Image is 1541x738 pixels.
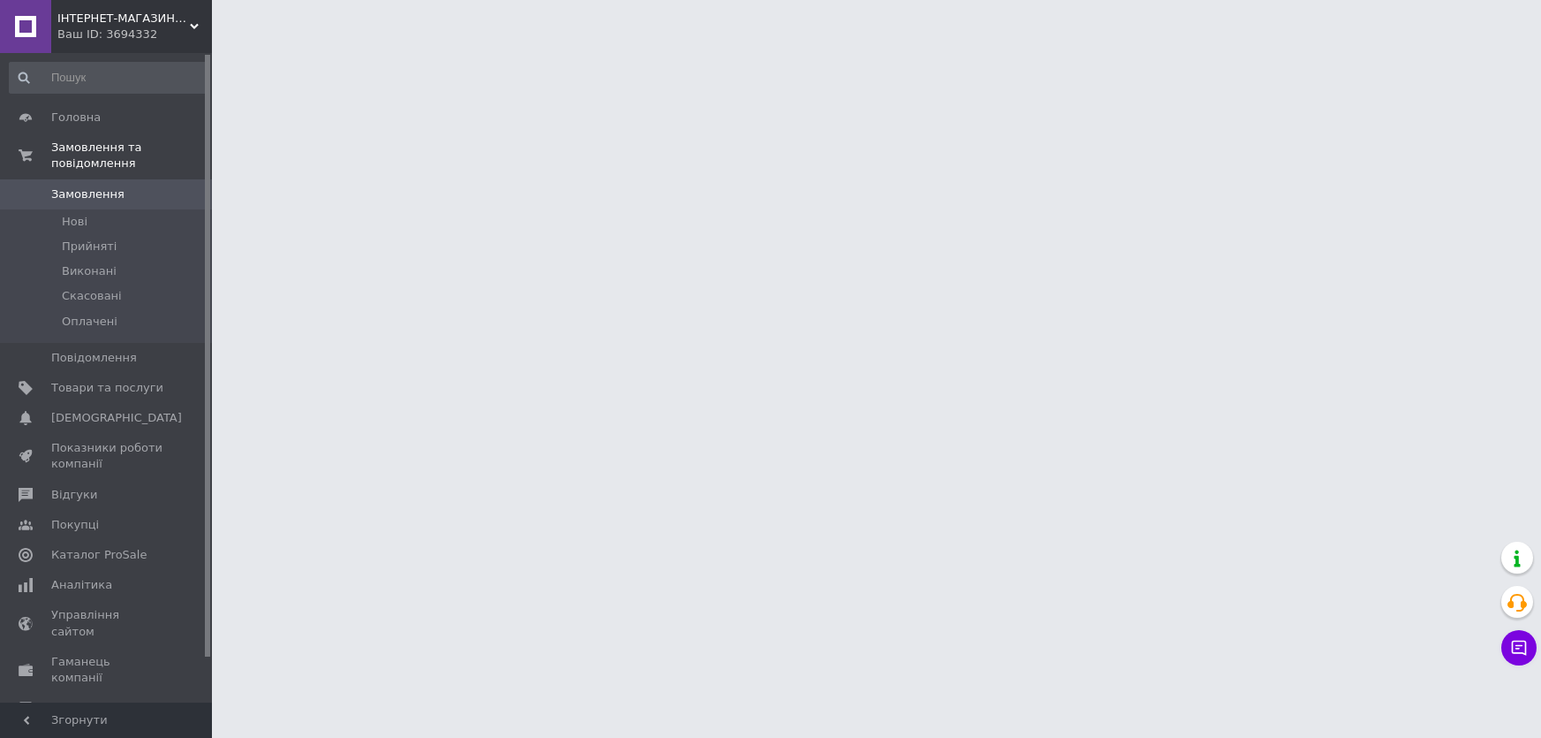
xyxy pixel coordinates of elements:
[51,380,163,396] span: Товари та послуги
[51,700,96,716] span: Маркет
[9,62,208,94] input: Пошук
[62,288,122,304] span: Скасовані
[51,186,125,202] span: Замовлення
[57,27,212,42] div: Ваш ID: 3694332
[51,440,163,472] span: Показники роботи компанії
[51,547,147,563] span: Каталог ProSale
[1501,630,1537,666] button: Чат з покупцем
[62,239,117,255] span: Прийняті
[51,607,163,639] span: Управління сайтом
[51,350,137,366] span: Повідомлення
[57,11,190,27] span: ІНТЕРНЕТ-МАГАЗИН Партнер
[51,577,112,593] span: Аналітика
[62,263,117,279] span: Виконані
[51,517,99,533] span: Покупці
[51,654,163,686] span: Гаманець компанії
[62,314,117,330] span: Оплачені
[51,410,182,426] span: [DEMOGRAPHIC_DATA]
[51,487,97,503] span: Відгуки
[51,140,212,171] span: Замовлення та повідомлення
[62,214,87,230] span: Нові
[51,110,101,126] span: Головна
